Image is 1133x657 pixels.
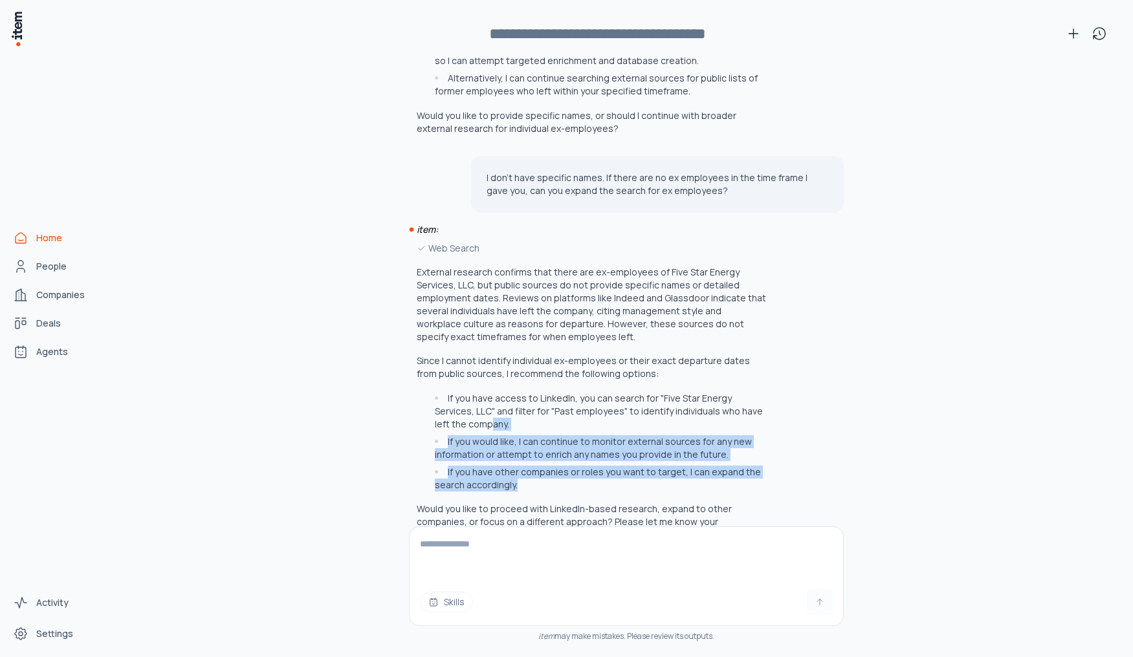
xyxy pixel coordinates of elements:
[8,590,106,616] a: Activity
[409,631,844,641] div: may make mistakes. Please review its outputs.
[431,466,765,491] li: If you have other companies or roles you want to target, I can expand the search accordingly.
[417,266,766,343] p: External research confirms that there are ex-employees of Five Star Energy Services, LLC, but pub...
[36,317,61,330] span: Deals
[36,232,62,244] span: Home
[420,592,473,612] button: Skills
[444,596,465,609] span: Skills
[36,596,69,609] span: Activity
[487,171,828,197] p: I don't have specific names. If there are no ex employees in the time frame I gave you, can you e...
[10,10,23,47] img: Item Brain Logo
[8,621,106,647] a: Settings
[36,345,68,358] span: Agents
[8,310,106,336] a: Deals
[431,392,765,431] li: If you have access to LinkedIn, you can search for "Five Star Energy Services, LLC" and filter fo...
[8,339,106,365] a: Agents
[417,241,766,255] div: Web Search
[431,72,765,98] li: Alternatively, I can continue searching external sources for public lists of former employees who...
[417,354,766,380] p: Since I cannot identify individual ex-employees or their exact departure dates from public source...
[417,223,438,235] i: item:
[538,630,555,641] i: item
[1061,21,1086,47] button: New conversation
[431,435,765,461] li: If you would like, I can continue to monitor external sources for any new information or attempt ...
[1086,21,1112,47] button: View history
[417,502,766,541] p: Would you like to proceed with LinkedIn-based research, expand to other companies, or focus on a ...
[36,627,73,640] span: Settings
[8,225,106,251] a: Home
[36,288,85,301] span: Companies
[8,282,106,308] a: Companies
[36,260,67,273] span: People
[8,253,106,279] a: People
[417,109,766,135] p: Would you like to provide specific names, or should I continue with broader external research for...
